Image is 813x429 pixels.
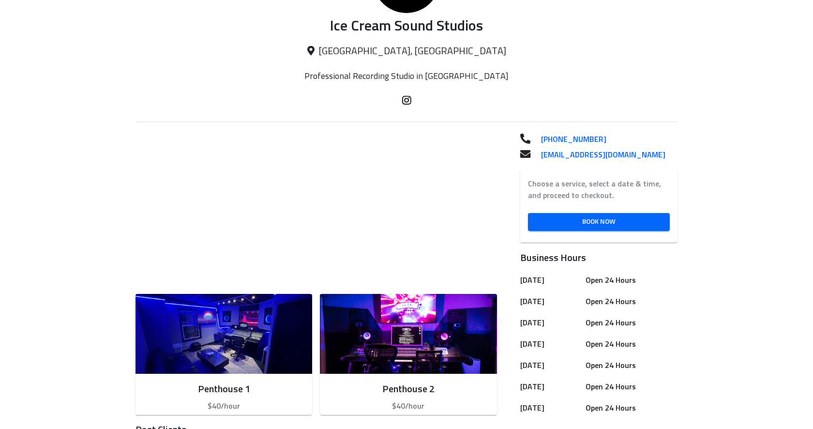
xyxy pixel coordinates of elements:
[586,316,674,330] h6: Open 24 Hours
[536,216,662,228] span: Book Now
[520,316,582,330] h6: [DATE]
[520,380,582,394] h6: [DATE]
[520,295,582,308] h6: [DATE]
[520,337,582,351] h6: [DATE]
[586,337,674,351] h6: Open 24 Hours
[143,382,304,397] h6: Penthouse 1
[520,401,582,415] h6: [DATE]
[533,134,677,145] a: [PHONE_NUMBER]
[520,274,582,287] h6: [DATE]
[528,213,670,231] a: Book Now
[533,149,677,161] a: [EMAIL_ADDRESS][DOMAIN_NAME]
[135,18,677,36] p: Ice Cream Sound Studios
[586,295,674,308] h6: Open 24 Hours
[520,250,677,266] h6: Business Hours
[135,46,677,58] p: [GEOGRAPHIC_DATA], [GEOGRAPHIC_DATA]
[520,359,582,372] h6: [DATE]
[135,294,312,374] img: Room image
[586,380,674,394] h6: Open 24 Hours
[271,71,542,82] p: Professional Recording Studio in [GEOGRAPHIC_DATA]
[143,400,304,412] p: $40/hour
[528,178,670,201] label: Choose a service, select a date & time, and proceed to checkout.
[328,382,489,397] h6: Penthouse 2
[320,294,497,374] img: Room image
[586,401,674,415] h6: Open 24 Hours
[586,274,674,287] h6: Open 24 Hours
[135,294,312,415] button: Penthouse 1$40/hour
[320,294,497,415] button: Penthouse 2$40/hour
[328,400,489,412] p: $40/hour
[586,359,674,372] h6: Open 24 Hours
